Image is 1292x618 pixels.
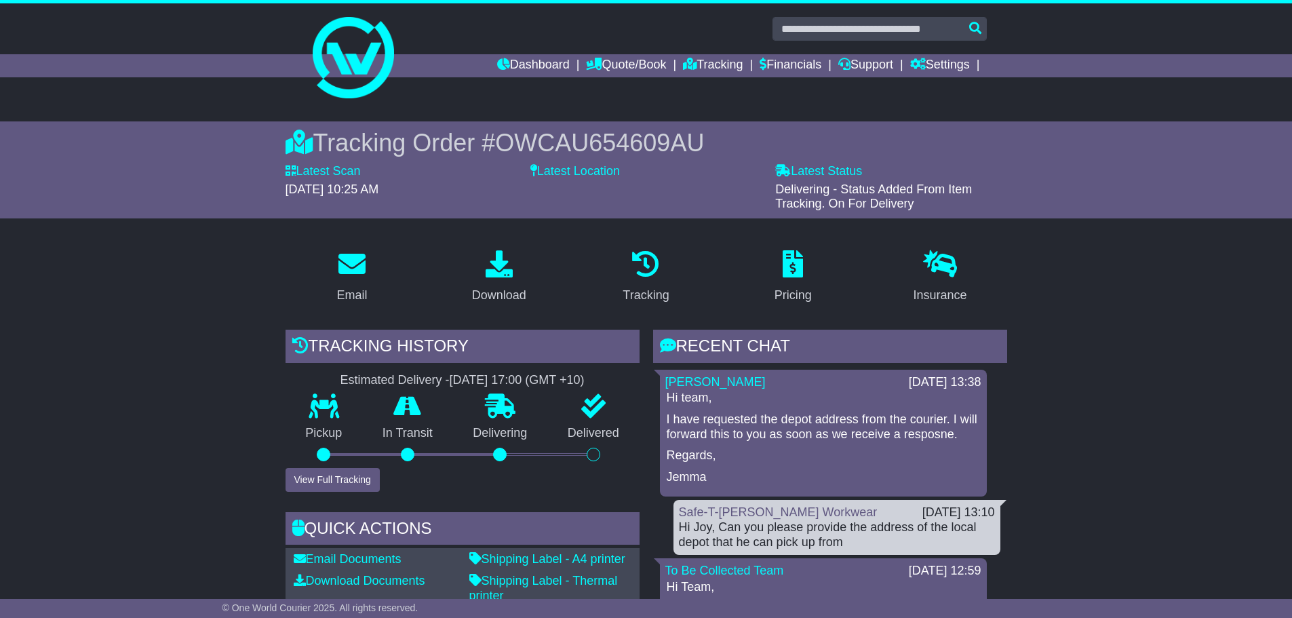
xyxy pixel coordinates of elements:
p: Delivering [453,426,548,441]
span: © One World Courier 2025. All rights reserved. [222,602,418,613]
div: Pricing [775,286,812,305]
p: Delivered [547,426,640,441]
a: Insurance [905,246,976,309]
p: I have requested the depot address from the courier. I will forward this to you as soon as we rec... [667,412,980,442]
button: View Full Tracking [286,468,380,492]
div: Tracking Order # [286,128,1007,157]
div: Insurance [914,286,967,305]
span: OWCAU654609AU [495,129,704,157]
a: Support [838,54,893,77]
a: Settings [910,54,970,77]
div: Hi Joy, Can you please provide the address of the local depot that he can pick up from [679,520,995,549]
a: Shipping Label - Thermal printer [469,574,618,602]
p: Hi Team, [667,580,980,595]
p: Jemma [667,470,980,485]
div: [DATE] 12:59 [909,564,981,579]
a: [PERSON_NAME] [665,375,766,389]
a: Tracking [683,54,743,77]
div: Download [472,286,526,305]
a: Quote/Book [586,54,666,77]
label: Latest Scan [286,164,361,179]
div: Estimated Delivery - [286,373,640,388]
a: Email [328,246,376,309]
a: Shipping Label - A4 printer [469,552,625,566]
a: Safe-T-[PERSON_NAME] Workwear [679,505,878,519]
p: Hi team, [667,391,980,406]
a: Download Documents [294,574,425,587]
a: Tracking [614,246,678,309]
p: In Transit [362,426,453,441]
div: [DATE] 13:38 [909,375,981,390]
a: Email Documents [294,552,402,566]
div: Tracking [623,286,669,305]
div: [DATE] 13:10 [922,505,995,520]
label: Latest Status [775,164,862,179]
label: Latest Location [530,164,620,179]
div: RECENT CHAT [653,330,1007,366]
span: [DATE] 10:25 AM [286,182,379,196]
div: Quick Actions [286,512,640,549]
div: Tracking history [286,330,640,366]
p: Pickup [286,426,363,441]
p: Regards, [667,448,980,463]
a: Download [463,246,535,309]
div: [DATE] 17:00 (GMT +10) [450,373,585,388]
span: Delivering - Status Added From Item Tracking. On For Delivery [775,182,972,211]
a: Dashboard [497,54,570,77]
a: Pricing [766,246,821,309]
div: Email [336,286,367,305]
a: To Be Collected Team [665,564,784,577]
a: Financials [760,54,821,77]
